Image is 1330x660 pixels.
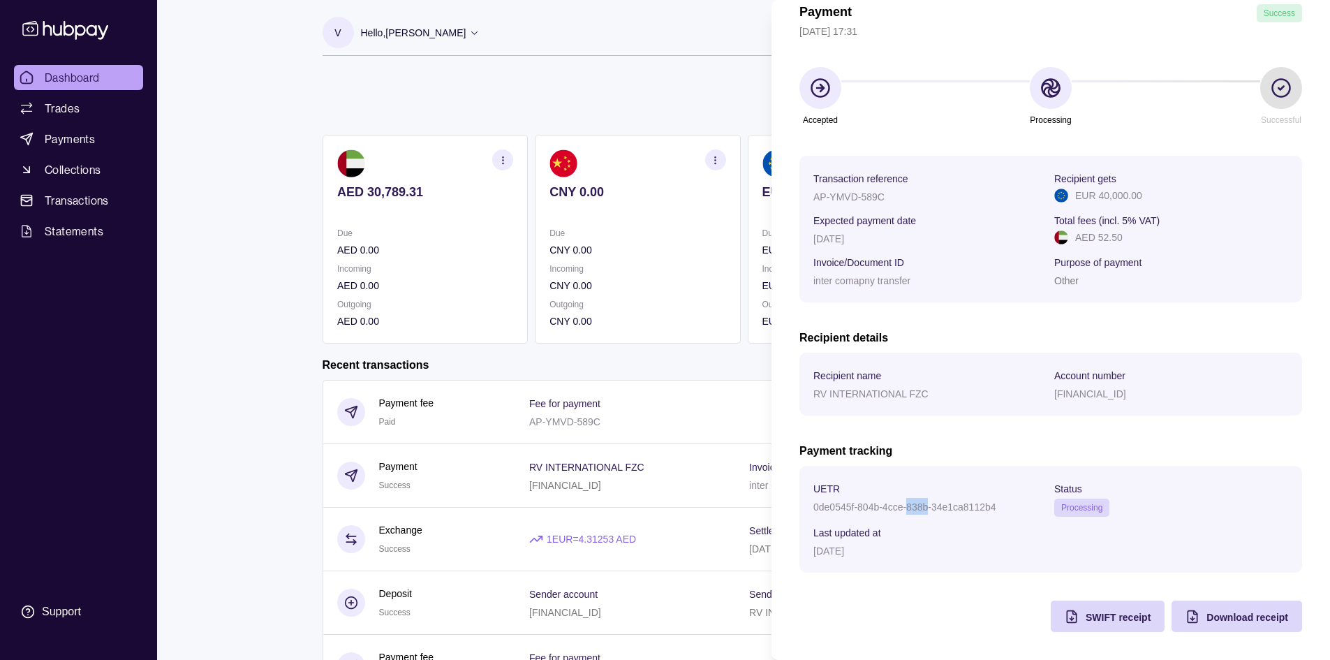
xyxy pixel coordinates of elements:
p: Last updated at [813,527,881,538]
p: AED 52.50 [1075,230,1123,245]
p: [FINANCIAL_ID] [1054,388,1126,399]
p: Purpose of payment [1054,257,1141,268]
h2: Payment tracking [799,443,1302,459]
span: Download receipt [1206,612,1288,623]
span: Processing [1061,503,1102,513]
h1: Payment [799,4,852,22]
p: Processing [1030,112,1071,128]
span: SWIFT receipt [1086,612,1151,623]
p: Total fees (incl. 5% VAT) [1054,215,1160,226]
p: AP-YMVD-589C [813,191,885,203]
p: Recipient gets [1054,173,1116,184]
p: [DATE] [813,233,844,244]
p: Successful [1261,112,1301,128]
p: inter comapny transfer [813,275,910,286]
p: Accepted [803,112,838,128]
p: Status [1054,483,1082,494]
button: SWIFT receipt [1051,601,1165,632]
button: Download receipt [1172,601,1302,632]
img: ae [1054,230,1068,244]
p: Other [1054,275,1079,286]
p: [DATE] 17:31 [799,24,1302,39]
p: Invoice/Document ID [813,257,904,268]
p: UETR [813,483,840,494]
p: RV INTERNATIONAL FZC [813,388,929,399]
img: eu [1054,189,1068,203]
p: Recipient name [813,370,881,381]
p: 0de0545f-804b-4cce-838b-34e1ca8112b4 [813,501,996,513]
span: Success [1264,8,1295,18]
p: [DATE] [813,545,844,557]
p: Account number [1054,370,1125,381]
p: Expected payment date [813,215,916,226]
h2: Recipient details [799,330,1302,346]
p: EUR 40,000.00 [1075,188,1142,203]
p: Transaction reference [813,173,908,184]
